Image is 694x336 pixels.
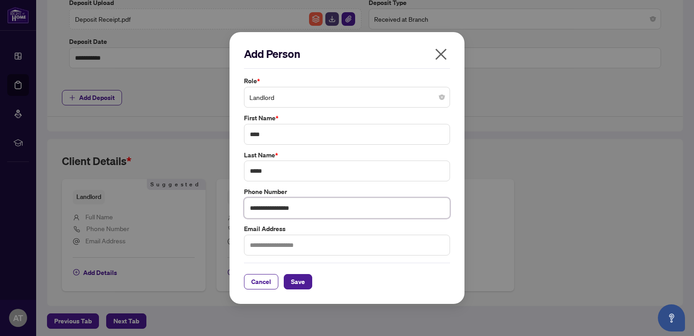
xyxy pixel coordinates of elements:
[244,76,450,86] label: Role
[439,95,445,100] span: close-circle
[284,274,312,289] button: Save
[244,47,450,61] h2: Add Person
[244,274,278,289] button: Cancel
[244,187,450,197] label: Phone Number
[244,224,450,234] label: Email Address
[291,274,305,289] span: Save
[434,47,448,62] span: close
[658,304,685,331] button: Open asap
[251,274,271,289] span: Cancel
[249,89,445,106] span: Landlord
[244,113,450,123] label: First Name
[244,150,450,160] label: Last Name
